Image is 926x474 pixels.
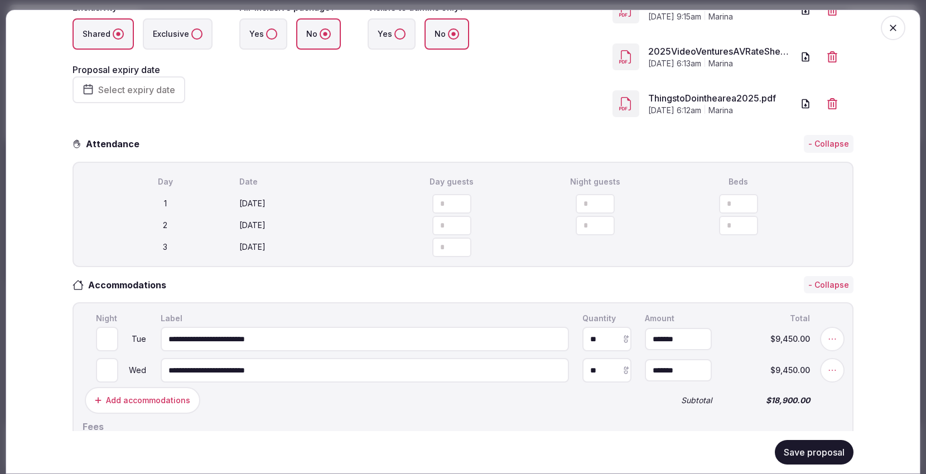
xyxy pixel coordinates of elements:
label: Yes [239,18,287,50]
button: - Collapse [804,135,853,153]
div: Day [96,176,235,187]
label: Shared [73,18,134,50]
button: No [448,28,459,40]
button: Save proposal [775,440,853,465]
span: $9,450.00 [725,335,810,343]
div: Night guests [525,176,664,187]
a: 2025VideoVenturesAVRateSheet.pdf [648,45,793,58]
label: Yes [368,18,416,50]
span: [DATE] 6:13am [648,58,701,69]
label: No [425,18,469,50]
button: Select expiry date [73,76,185,103]
label: Proposal expiry date [73,64,160,75]
div: Quantity [580,312,634,325]
div: [DATE] [239,220,378,231]
div: Date [239,176,378,187]
span: $18,900.00 [725,396,810,404]
div: 2 [96,220,235,231]
div: Subtotal [643,394,714,407]
h2: Fees [83,420,843,433]
div: Amount [643,312,714,325]
div: Add accommodations [106,395,190,406]
span: $9,450.00 [725,366,810,374]
button: Exclusive [191,28,202,40]
span: Select expiry date [98,84,175,95]
span: [DATE] 6:12am [648,105,701,116]
h3: Accommodations [84,278,177,292]
div: Total [723,312,812,325]
a: ThingstoDointhearea2025.pdf [648,91,793,105]
div: Beds [669,176,808,187]
div: [DATE] [239,241,378,253]
div: 1 [96,198,235,209]
div: Label [158,312,571,325]
span: marina [708,58,733,69]
button: No [320,28,331,40]
div: Wed [120,366,147,374]
h3: Attendance [81,137,148,151]
label: Exclusive [143,18,213,50]
button: - Collapse [804,276,853,294]
button: Shared [113,28,124,40]
div: [DATE] [239,198,378,209]
div: 3 [96,241,235,253]
button: Yes [394,28,406,40]
div: Tue [120,335,147,343]
button: Yes [266,28,277,40]
label: No [296,18,341,50]
div: Night [94,312,149,325]
button: Add accommodations [85,387,200,414]
div: Day guests [383,176,522,187]
span: marina [708,105,733,116]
